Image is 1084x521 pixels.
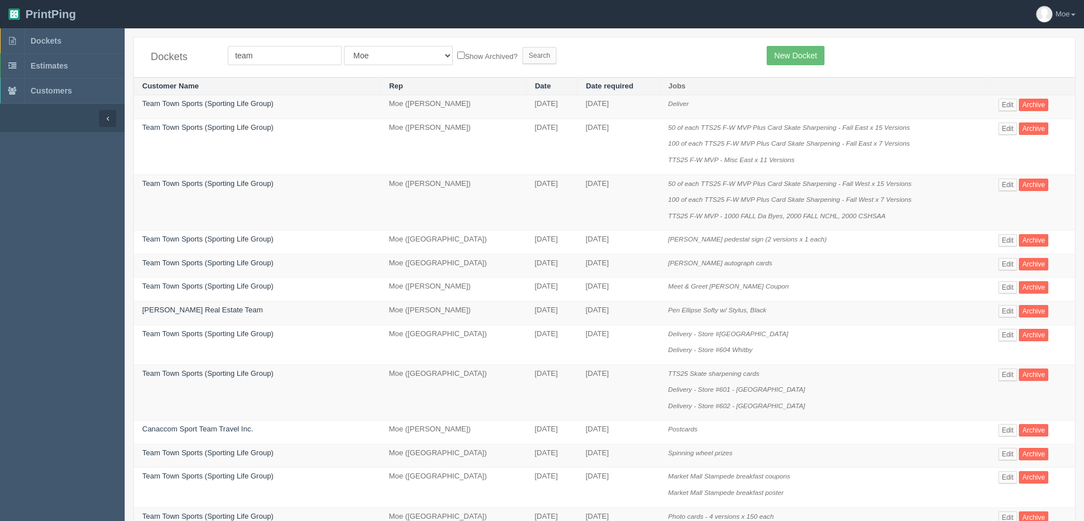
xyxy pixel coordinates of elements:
i: 50 of each TTS25 F-W MVP Plus Card Skate Sharpening - Fall West x 15 Versions [668,180,912,187]
i: Delivery - Store #602 - [GEOGRAPHIC_DATA] [668,402,805,409]
td: [DATE] [526,421,577,444]
a: Date required [586,82,634,90]
a: Archive [1019,368,1048,381]
a: Rep [389,82,403,90]
i: Delivery - Store #604 Whitby [668,346,753,353]
td: [DATE] [526,468,577,507]
a: Archive [1019,258,1048,270]
td: Moe ([PERSON_NAME]) [380,175,526,231]
a: [PERSON_NAME] Real Estate Team [142,306,263,314]
a: Team Town Sports (Sporting Life Group) [142,99,274,108]
td: [DATE] [577,468,660,507]
td: [DATE] [526,325,577,365]
td: [DATE] [526,118,577,175]
i: 100 of each TTS25 F-W MVP Plus Card Skate Sharpening - Fall West x 7 Versions [668,196,912,203]
td: [DATE] [526,254,577,278]
td: [DATE] [577,325,660,365]
td: Moe ([GEOGRAPHIC_DATA]) [380,365,526,421]
i: Pen Ellipse Softy w/ Stylus, Black [668,306,766,314]
i: TTS25 Skate sharpening cards [668,370,759,377]
a: Team Town Sports (Sporting Life Group) [142,282,274,290]
i: Delivery - Store #[GEOGRAPHIC_DATA] [668,330,788,337]
td: [DATE] [577,421,660,444]
i: Photo cards - 4 versions x 150 each [668,512,773,520]
a: Edit [998,329,1017,341]
a: Archive [1019,424,1048,437]
span: Dockets [31,36,61,45]
td: [DATE] [577,444,660,468]
a: Team Town Sports (Sporting Life Group) [142,259,274,267]
a: Archive [1019,305,1048,317]
i: Postcards [668,425,698,433]
a: Edit [998,179,1017,191]
a: Date [535,82,551,90]
td: Moe ([PERSON_NAME]) [380,118,526,175]
input: Search [522,47,556,64]
a: Edit [998,368,1017,381]
a: Archive [1019,99,1048,111]
i: TTS25 F-W MVP - Misc East x 11 Versions [668,156,794,163]
img: avatar_default-7531ab5dedf162e01f1e0bb0964e6a185e93c5c22dfe317fb01d7f8cd2b1632c.jpg [1036,6,1052,22]
td: Moe ([GEOGRAPHIC_DATA]) [380,444,526,468]
a: Team Town Sports (Sporting Life Group) [142,329,274,338]
td: [DATE] [577,365,660,421]
i: [PERSON_NAME] autograph cards [668,259,772,266]
i: Deliver [668,100,688,107]
td: [DATE] [526,444,577,468]
i: 50 of each TTS25 F-W MVP Plus Card Skate Sharpening - Fall East x 15 Versions [668,124,910,131]
a: Archive [1019,234,1048,247]
td: Moe ([PERSON_NAME]) [380,278,526,302]
td: [DATE] [526,175,577,231]
td: [DATE] [577,118,660,175]
a: Archive [1019,471,1048,484]
td: Moe ([GEOGRAPHIC_DATA]) [380,325,526,365]
th: Jobs [660,77,990,95]
td: [DATE] [577,278,660,302]
a: Edit [998,99,1017,111]
a: Customer Name [142,82,199,90]
a: Archive [1019,329,1048,341]
h4: Dockets [151,52,211,63]
a: Archive [1019,281,1048,294]
i: 100 of each TTS25 F-W MVP Plus Card Skate Sharpening - Fall East x 7 Versions [668,139,910,147]
a: Team Town Sports (Sporting Life Group) [142,369,274,378]
a: Team Town Sports (Sporting Life Group) [142,235,274,243]
td: [DATE] [526,95,577,119]
td: Moe ([GEOGRAPHIC_DATA]) [380,231,526,255]
td: Moe ([GEOGRAPHIC_DATA]) [380,254,526,278]
a: Archive [1019,179,1048,191]
i: TTS25 F-W MVP - 1000 FALL Da Byes, 2000 FALL NCHL, 2000 CSHSAA [668,212,886,219]
a: Edit [998,281,1017,294]
i: Delivery - Store #601 - [GEOGRAPHIC_DATA] [668,386,805,393]
input: Customer Name [228,46,342,65]
td: [DATE] [526,278,577,302]
a: New Docket [767,46,824,65]
span: Customers [31,86,72,95]
a: Canaccom Sport Team Travel Inc. [142,425,253,433]
td: Moe ([GEOGRAPHIC_DATA]) [380,468,526,507]
i: Meet & Greet [PERSON_NAME] Coupon [668,282,789,290]
span: Estimates [31,61,68,70]
a: Edit [998,448,1017,460]
td: [DATE] [577,254,660,278]
label: Show Archived? [457,49,517,62]
img: logo-3e63b451c926e2ac314895c53de4908e5d424f24456219fb08d385ab2e579770.png [8,9,20,20]
a: Team Town Sports (Sporting Life Group) [142,448,274,457]
td: Moe ([PERSON_NAME]) [380,95,526,119]
a: Team Town Sports (Sporting Life Group) [142,123,274,132]
input: Show Archived? [457,52,465,59]
a: Archive [1019,122,1048,135]
i: [PERSON_NAME] pedestal sign (2 versions x 1 each) [668,235,827,243]
a: Archive [1019,448,1048,460]
a: Team Town Sports (Sporting Life Group) [142,179,274,188]
a: Edit [998,234,1017,247]
td: [DATE] [577,301,660,325]
td: [DATE] [577,231,660,255]
a: Team Town Sports (Sporting Life Group) [142,472,274,480]
a: Edit [998,471,1017,484]
td: [DATE] [526,231,577,255]
td: Moe ([PERSON_NAME]) [380,301,526,325]
a: Team Town Sports (Sporting Life Group) [142,512,274,520]
i: Market Mall Stampede breakfast coupons [668,472,790,480]
a: Edit [998,122,1017,135]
